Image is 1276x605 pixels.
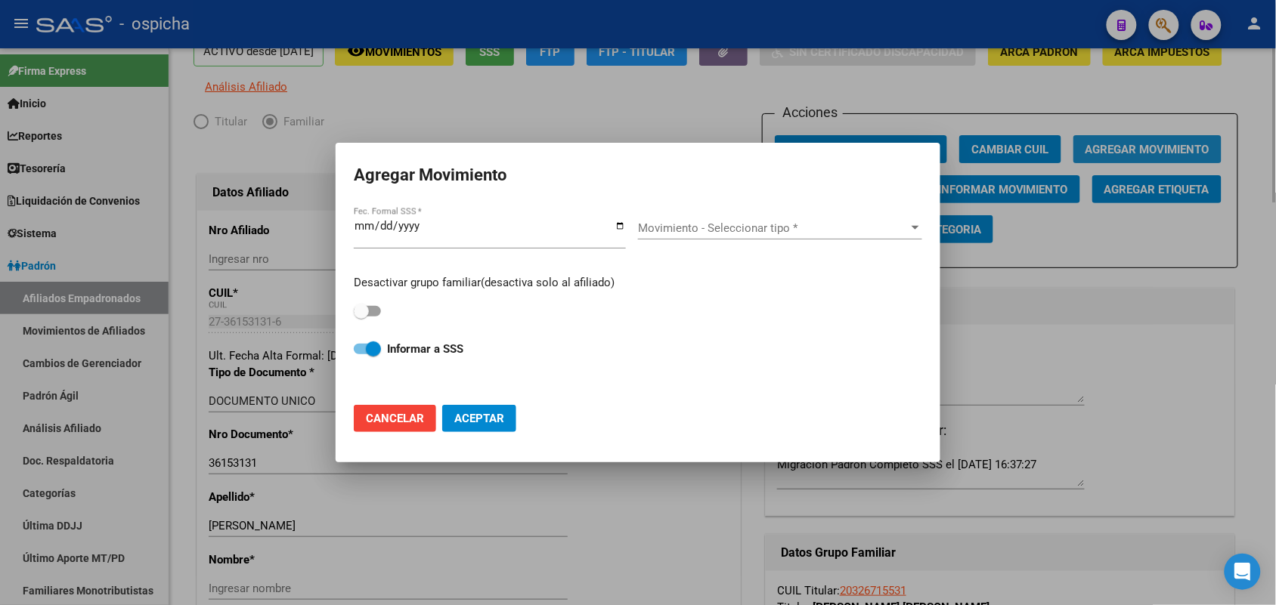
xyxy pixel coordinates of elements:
[387,342,463,356] strong: Informar a SSS
[442,405,516,432] button: Aceptar
[354,161,922,190] h2: Agregar Movimiento
[354,405,436,432] button: Cancelar
[454,412,504,425] span: Aceptar
[1225,554,1261,590] div: Open Intercom Messenger
[638,221,909,235] span: Movimiento - Seleccionar tipo *
[354,274,922,292] p: Desactivar grupo familiar(desactiva solo al afiliado)
[366,412,424,425] span: Cancelar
